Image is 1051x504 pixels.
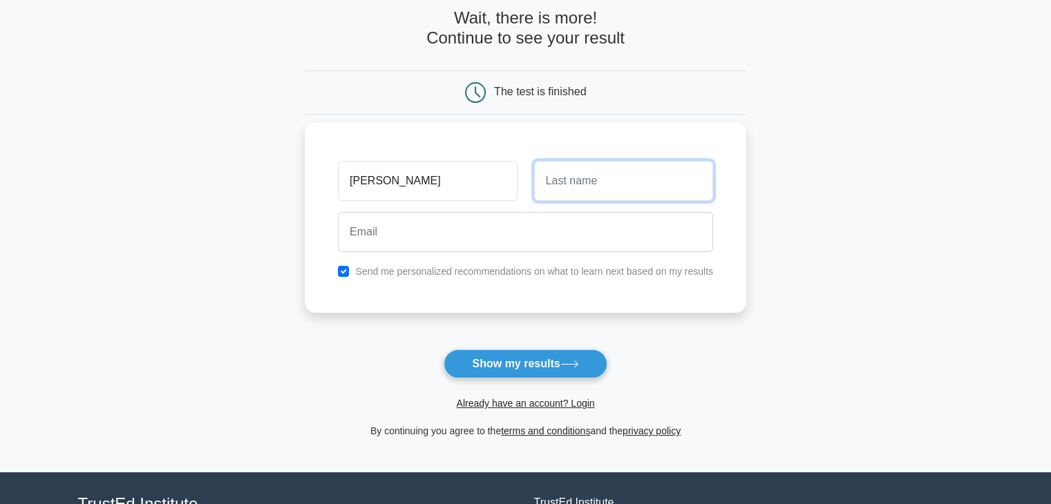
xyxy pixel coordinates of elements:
button: Show my results [444,349,607,378]
label: Send me personalized recommendations on what to learn next based on my results [355,266,713,277]
a: privacy policy [623,425,681,436]
h4: Wait, there is more! Continue to see your result [305,8,746,48]
div: By continuing you agree to the and the [296,423,755,439]
input: Last name [534,161,713,201]
a: Already have an account? Login [456,398,594,409]
input: Email [338,212,713,252]
a: terms and conditions [501,425,590,436]
input: First name [338,161,517,201]
div: The test is finished [494,86,586,97]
